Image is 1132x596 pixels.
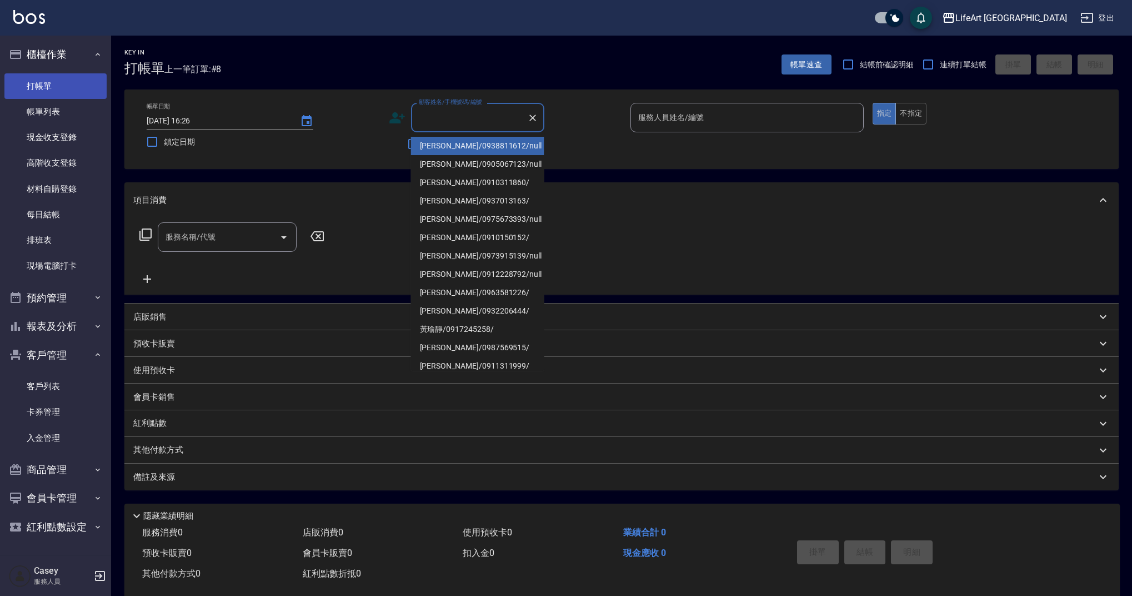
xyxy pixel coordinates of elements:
button: 登出 [1076,8,1119,28]
span: 會員卡販賣 0 [303,548,352,558]
button: 商品管理 [4,455,107,484]
li: [PERSON_NAME]/0987569515/ [411,339,544,357]
input: YYYY/MM/DD hh:mm [147,112,289,130]
div: 紅利點數 [124,410,1119,437]
p: 其他付款方式 [133,444,189,456]
div: 其他付款方式 [124,437,1119,464]
span: 店販消費 0 [303,527,343,538]
button: Clear [525,110,540,126]
span: 扣入金 0 [463,548,494,558]
a: 帳單列表 [4,99,107,125]
h5: Casey [34,565,91,577]
li: [PERSON_NAME]/0937013163/ [411,192,544,210]
button: LifeArt [GEOGRAPHIC_DATA] [938,7,1071,29]
p: 隱藏業績明細 [143,510,193,522]
p: 預收卡販賣 [133,338,175,350]
button: 不指定 [895,103,926,125]
label: 顧客姓名/手機號碼/編號 [419,98,482,106]
span: 預收卡販賣 0 [142,548,192,558]
a: 打帳單 [4,73,107,99]
li: [PERSON_NAME]/0905067123/null [411,155,544,173]
a: 卡券管理 [4,399,107,425]
h2: Key In [124,49,164,56]
li: [PERSON_NAME]/0938811612/null [411,137,544,155]
li: [PERSON_NAME]/0910311860/ [411,173,544,192]
li: [PERSON_NAME]/0911311999/ [411,357,544,375]
p: 店販銷售 [133,311,167,323]
span: 其他付款方式 0 [142,568,201,579]
div: 店販銷售 [124,304,1119,330]
p: 項目消費 [133,195,167,206]
p: 使用預收卡 [133,365,175,376]
img: Person [9,565,31,587]
li: [PERSON_NAME]/0973915139/null [411,247,544,265]
div: 備註及來源 [124,464,1119,490]
button: Open [275,229,293,246]
p: 會員卡銷售 [133,391,175,403]
button: 櫃檯作業 [4,40,107,69]
div: 項目消費 [124,182,1119,218]
a: 材料自購登錄 [4,176,107,202]
label: 帳單日期 [147,102,170,111]
a: 客戶列表 [4,374,107,399]
span: 服務消費 0 [142,527,183,538]
button: 指定 [873,103,896,125]
li: [PERSON_NAME]/0910150152/ [411,229,544,247]
li: [PERSON_NAME]/0975673393/null [411,210,544,229]
p: 備註及來源 [133,471,175,483]
button: Choose date, selected date is 2025-09-13 [293,108,320,135]
a: 現金收支登錄 [4,125,107,150]
span: 現金應收 0 [623,548,666,558]
div: 預收卡販賣 [124,330,1119,357]
a: 現場電腦打卡 [4,253,107,279]
img: Logo [13,10,45,24]
p: 紅利點數 [133,418,172,430]
p: 服務人員 [34,577,91,587]
a: 入金管理 [4,425,107,451]
span: 結帳前確認明細 [860,59,914,71]
span: 使用預收卡 0 [463,527,512,538]
button: save [910,7,932,29]
span: 業績合計 0 [623,527,666,538]
div: 使用預收卡 [124,357,1119,384]
li: [PERSON_NAME]/0912228792/null [411,265,544,284]
li: [PERSON_NAME]/0963581226/ [411,284,544,302]
li: 黃瑜靜/0917245258/ [411,320,544,339]
a: 高階收支登錄 [4,150,107,176]
button: 報表及分析 [4,312,107,341]
button: 帳單速查 [782,54,832,75]
span: 紅利點數折抵 0 [303,568,361,579]
button: 客戶管理 [4,341,107,370]
div: LifeArt [GEOGRAPHIC_DATA] [955,11,1067,25]
span: 連續打單結帳 [940,59,986,71]
a: 排班表 [4,227,107,253]
span: 鎖定日期 [164,136,195,148]
div: 會員卡銷售 [124,384,1119,410]
a: 每日結帳 [4,202,107,227]
button: 會員卡管理 [4,484,107,513]
h3: 打帳單 [124,61,164,76]
button: 預約管理 [4,284,107,312]
li: [PERSON_NAME]/0932206444/ [411,302,544,320]
button: 紅利點數設定 [4,513,107,542]
span: 上一筆訂單:#8 [164,62,222,76]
